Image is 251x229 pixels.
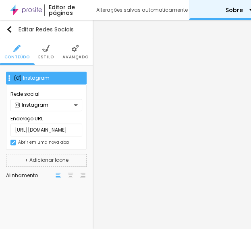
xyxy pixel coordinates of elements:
div: Instagram [15,103,74,107]
img: Icone [6,75,12,81]
img: Icone [11,140,15,144]
img: Instagram [15,75,21,81]
img: Icone [42,45,50,52]
p: Sobre [226,7,243,13]
img: Icone [13,45,21,52]
span: Rede social [10,91,82,98]
div: Alterações salvas automaticamente [96,8,189,12]
img: paragraph-left-align.svg [56,173,61,178]
div: Editar Redes Sociais [6,26,74,33]
img: Icone [72,45,79,52]
div: Abrir em uma nova aba [18,140,69,144]
img: Icone [6,26,12,33]
button: + Adicionar Icone [6,154,87,167]
span: Estilo [38,55,54,59]
img: paragraph-right-align.svg [80,173,85,178]
img: Instagram [15,103,20,107]
div: Alinhamento [6,173,54,178]
span: Avançado [62,55,88,59]
span: Conteúdo [4,55,30,59]
label: Endereço URL [10,115,82,122]
div: Editor de páginas [44,4,88,16]
div: Instagram [23,76,82,80]
img: paragraph-center-align.svg [68,173,73,178]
